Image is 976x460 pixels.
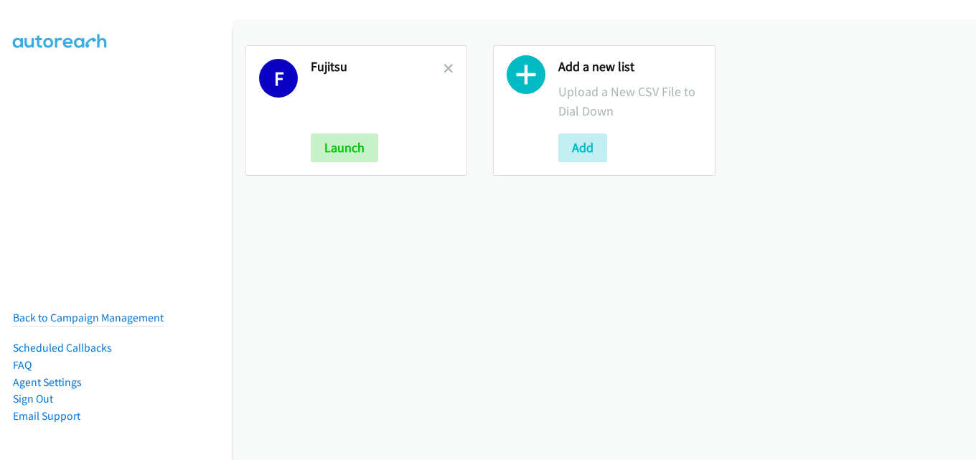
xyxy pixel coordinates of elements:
[558,59,701,75] h2: Add a new list
[13,375,82,389] a: Agent Settings
[13,409,80,423] a: Email Support
[13,311,164,324] a: Back to Campaign Management
[311,133,378,162] button: Launch
[558,133,607,162] button: Add
[259,59,298,98] h1: F
[13,392,53,405] a: Sign Out
[311,59,444,75] h2: Fujitsu
[13,341,112,355] a: Scheduled Callbacks
[558,82,701,121] p: Upload a New CSV File to Dial Down
[13,358,32,372] a: FAQ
